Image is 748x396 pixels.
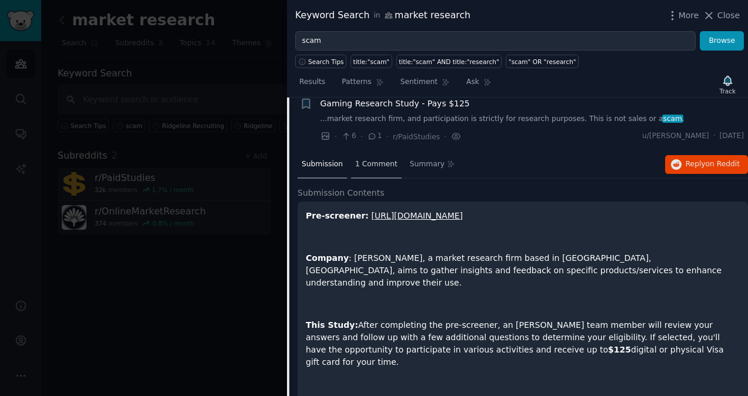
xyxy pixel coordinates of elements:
[665,155,748,174] button: Replyon Reddit
[373,11,380,21] span: in
[686,159,740,170] span: Reply
[302,159,343,170] span: Submission
[320,114,744,125] a: ...market research firm, and participation is strictly for research purposes. This is not sales o...
[666,9,699,22] button: More
[642,131,709,142] span: u/[PERSON_NAME]
[308,58,344,66] span: Search Tips
[716,72,740,97] button: Track
[335,130,337,143] span: ·
[295,8,470,23] div: Keyword Search market research
[396,55,502,68] a: title:"scam" AND title:"research"
[306,252,740,289] p: : [PERSON_NAME], a market research firm based in [GEOGRAPHIC_DATA], [GEOGRAPHIC_DATA], aims to ga...
[355,159,398,170] span: 1 Comment
[393,133,440,141] span: r/PaidStudies
[306,319,740,368] p: After completing the pre-screener, an [PERSON_NAME] team member will review your answers and foll...
[662,115,683,123] span: scam
[295,31,696,51] input: Try a keyword related to your business
[679,9,699,22] span: More
[341,131,356,142] span: 6
[353,58,390,66] div: title:"scam"
[608,345,631,354] strong: $125
[717,9,740,22] span: Close
[295,73,329,97] a: Results
[371,211,463,220] a: [URL][DOMAIN_NAME]
[444,130,446,143] span: ·
[386,130,389,143] span: ·
[703,9,740,22] button: Close
[506,55,579,68] a: "scam" OR "research"
[320,98,470,110] a: Gaming Research Study - Pays $125
[350,55,392,68] a: title:"scam"
[342,77,371,88] span: Patterns
[410,159,445,170] span: Summary
[306,253,349,263] strong: Company
[509,58,576,66] div: "scam" OR "research"
[462,73,496,97] a: Ask
[706,160,740,168] span: on Reddit
[298,187,385,199] span: Submission Contents
[400,77,438,88] span: Sentiment
[399,58,499,66] div: title:"scam" AND title:"research"
[367,131,382,142] span: 1
[306,320,358,330] strong: This Study:
[295,55,346,68] button: Search Tips
[299,77,325,88] span: Results
[720,131,744,142] span: [DATE]
[466,77,479,88] span: Ask
[360,130,363,143] span: ·
[700,31,744,51] button: Browse
[720,87,736,95] div: Track
[338,73,388,97] a: Patterns
[713,131,716,142] span: ·
[306,211,369,220] strong: Pre-screener:
[396,73,454,97] a: Sentiment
